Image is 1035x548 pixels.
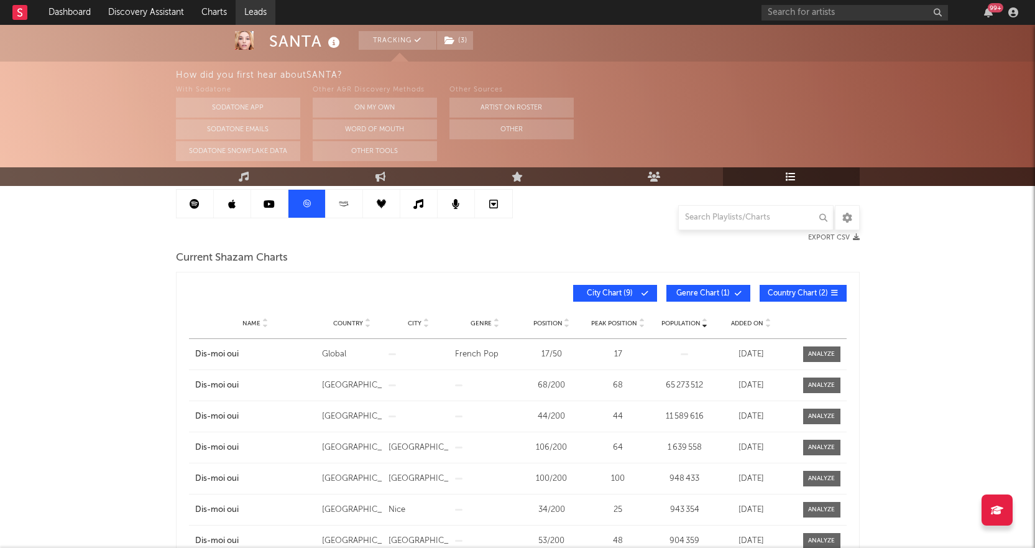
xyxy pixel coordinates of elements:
[322,379,382,392] div: [GEOGRAPHIC_DATA]
[522,411,582,423] div: 44 / 200
[661,320,701,327] span: Population
[389,473,449,485] div: [GEOGRAPHIC_DATA]
[761,5,948,21] input: Search for artists
[522,348,582,361] div: 17 / 50
[322,504,382,516] div: [GEOGRAPHIC_DATA]
[449,98,574,118] button: Artist on Roster
[588,535,648,547] div: 48
[533,320,563,327] span: Position
[333,320,363,327] span: Country
[242,320,260,327] span: Name
[437,31,473,50] button: (3)
[721,473,781,485] div: [DATE]
[760,285,847,302] button: Country Chart(2)
[588,348,648,361] div: 17
[322,473,382,485] div: [GEOGRAPHIC_DATA]
[522,535,582,547] div: 53 / 200
[389,535,449,547] div: [GEOGRAPHIC_DATA]
[471,320,492,327] span: Genre
[195,442,316,454] a: Dis-moi oui
[581,290,638,297] span: City Chart ( 9 )
[322,535,382,547] div: [GEOGRAPHIC_DATA]
[666,285,750,302] button: Genre Chart(1)
[195,411,316,423] a: Dis-moi oui
[591,320,637,327] span: Peak Position
[322,411,382,423] div: [GEOGRAPHIC_DATA]
[313,119,437,139] button: Word Of Mouth
[721,379,781,392] div: [DATE]
[408,320,421,327] span: City
[313,98,437,118] button: On My Own
[176,141,300,161] button: Sodatone Snowflake Data
[176,98,300,118] button: Sodatone App
[674,290,732,297] span: Genre Chart ( 1 )
[768,290,828,297] span: Country Chart ( 2 )
[449,119,574,139] button: Other
[322,348,382,361] div: Global
[984,7,993,17] button: 99+
[655,442,715,454] div: 1 639 558
[721,411,781,423] div: [DATE]
[313,141,437,161] button: Other Tools
[195,473,316,485] a: Dis-moi oui
[731,320,763,327] span: Added On
[389,442,449,454] div: [GEOGRAPHIC_DATA]
[522,442,582,454] div: 106 / 200
[573,285,657,302] button: City Chart(9)
[313,83,437,98] div: Other A&R Discovery Methods
[195,348,316,361] a: Dis-moi oui
[455,348,515,361] div: French Pop
[389,504,449,516] div: Nice
[322,442,382,454] div: [GEOGRAPHIC_DATA]
[988,3,1003,12] div: 99 +
[176,251,288,266] span: Current Shazam Charts
[176,83,300,98] div: With Sodatone
[195,504,316,516] a: Dis-moi oui
[588,442,648,454] div: 64
[522,504,582,516] div: 34 / 200
[588,473,648,485] div: 100
[721,535,781,547] div: [DATE]
[588,379,648,392] div: 68
[359,31,436,50] button: Tracking
[678,205,834,230] input: Search Playlists/Charts
[195,535,316,547] a: Dis-moi oui
[808,234,860,241] button: Export CSV
[176,119,300,139] button: Sodatone Emails
[721,348,781,361] div: [DATE]
[522,473,582,485] div: 100 / 200
[522,379,582,392] div: 68 / 200
[655,535,715,547] div: 904 359
[721,504,781,516] div: [DATE]
[655,473,715,485] div: 948 433
[655,504,715,516] div: 943 354
[721,442,781,454] div: [DATE]
[436,31,474,50] span: ( 3 )
[195,379,316,392] a: Dis-moi oui
[588,411,648,423] div: 44
[449,83,574,98] div: Other Sources
[269,31,343,52] div: SANTA
[655,411,715,423] div: 11 589 616
[655,379,715,392] div: 65 273 512
[588,504,648,516] div: 25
